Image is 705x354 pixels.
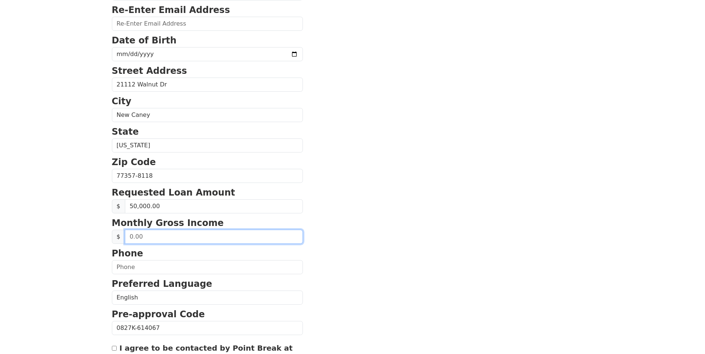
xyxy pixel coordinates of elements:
[112,279,212,289] strong: Preferred Language
[112,309,205,319] strong: Pre-approval Code
[125,199,303,213] input: Requested Loan Amount
[112,260,303,274] input: Phone
[112,169,303,183] input: Zip Code
[112,230,125,244] span: $
[112,66,187,76] strong: Street Address
[112,17,303,31] input: Re-Enter Email Address
[112,199,125,213] span: $
[112,127,139,137] strong: State
[125,230,303,244] input: 0.00
[112,108,303,122] input: City
[112,321,303,335] input: Pre-approval Code
[112,5,230,15] strong: Re-Enter Email Address
[112,216,303,230] p: Monthly Gross Income
[112,248,143,259] strong: Phone
[112,78,303,92] input: Street Address
[112,96,132,106] strong: City
[112,157,156,167] strong: Zip Code
[112,35,177,46] strong: Date of Birth
[112,187,235,198] strong: Requested Loan Amount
